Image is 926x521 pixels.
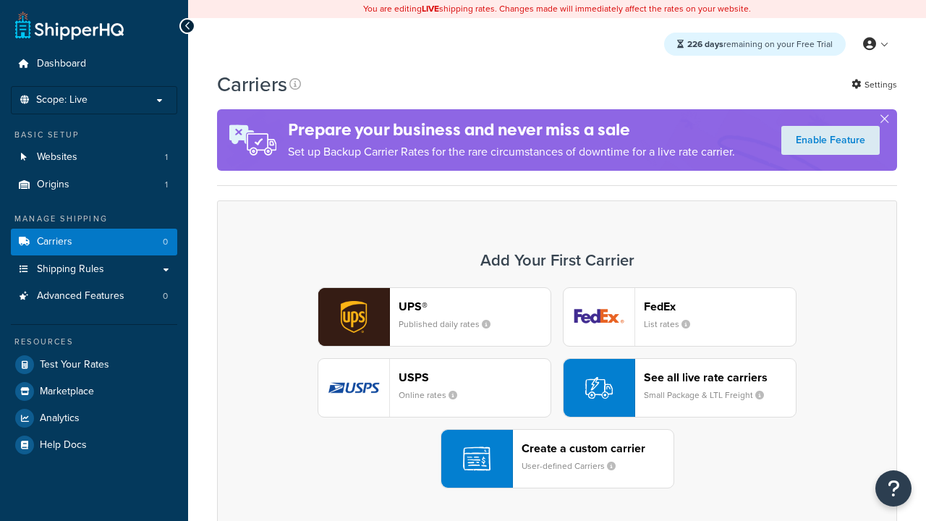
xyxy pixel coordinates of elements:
span: Marketplace [40,386,94,398]
li: Origins [11,171,177,198]
h3: Add Your First Carrier [232,252,882,269]
small: Online rates [399,389,469,402]
small: Small Package & LTL Freight [644,389,776,402]
strong: 226 days [687,38,723,51]
img: usps logo [318,359,389,417]
span: Shipping Rules [37,263,104,276]
a: Carriers 0 [11,229,177,255]
a: Enable Feature [781,126,880,155]
a: Test Your Rates [11,352,177,378]
span: Carriers [37,236,72,248]
small: List rates [644,318,702,331]
a: Shipping Rules [11,256,177,283]
span: Dashboard [37,58,86,70]
li: Advanced Features [11,283,177,310]
div: Manage Shipping [11,213,177,225]
span: 0 [163,290,168,302]
b: LIVE [422,2,439,15]
button: fedEx logoFedExList rates [563,287,797,347]
span: 0 [163,236,168,248]
a: Origins 1 [11,171,177,198]
span: Analytics [40,412,80,425]
small: Published daily rates [399,318,502,331]
div: remaining on your Free Trial [664,33,846,56]
li: Websites [11,144,177,171]
a: Advanced Features 0 [11,283,177,310]
p: Set up Backup Carrier Rates for the rare circumstances of downtime for a live rate carrier. [288,142,735,162]
button: Create a custom carrierUser-defined Carriers [441,429,674,488]
img: ups logo [318,288,389,346]
img: icon-carrier-custom-c93b8a24.svg [463,445,490,473]
span: Advanced Features [37,290,124,302]
span: 1 [165,179,168,191]
header: Create a custom carrier [522,441,674,455]
a: Analytics [11,405,177,431]
button: Open Resource Center [875,470,912,507]
header: See all live rate carriers [644,370,796,384]
a: Marketplace [11,378,177,404]
img: ad-rules-rateshop-fe6ec290ccb7230408bd80ed9643f0289d75e0ffd9eb532fc0e269fcd187b520.png [217,109,288,171]
div: Basic Setup [11,129,177,141]
span: Websites [37,151,77,164]
button: ups logoUPS®Published daily rates [318,287,551,347]
button: See all live rate carriersSmall Package & LTL Freight [563,358,797,418]
header: FedEx [644,300,796,313]
span: 1 [165,151,168,164]
span: Scope: Live [36,94,88,106]
header: UPS® [399,300,551,313]
img: fedEx logo [564,288,634,346]
a: Help Docs [11,432,177,458]
header: USPS [399,370,551,384]
span: Test Your Rates [40,359,109,371]
h1: Carriers [217,70,287,98]
button: usps logoUSPSOnline rates [318,358,551,418]
a: Websites 1 [11,144,177,171]
a: Settings [851,75,897,95]
img: icon-carrier-liverate-becf4550.svg [585,374,613,402]
li: Carriers [11,229,177,255]
div: Resources [11,336,177,348]
h4: Prepare your business and never miss a sale [288,118,735,142]
span: Help Docs [40,439,87,452]
span: Origins [37,179,69,191]
small: User-defined Carriers [522,459,627,473]
a: ShipperHQ Home [15,11,124,40]
a: Dashboard [11,51,177,77]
